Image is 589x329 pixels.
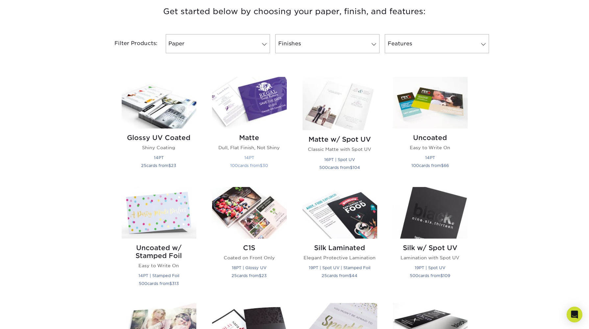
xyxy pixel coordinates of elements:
span: 23 [262,273,267,278]
small: cards from [319,165,360,170]
h2: Uncoated [393,134,468,142]
small: 14PT | Stamped Foil [138,273,179,278]
span: 104 [353,165,360,170]
p: Coated on Front Only [212,254,287,261]
h2: Uncoated w/ Stamped Foil [122,244,196,260]
img: Matte Postcards [212,77,287,129]
a: Features [385,34,489,53]
span: $ [169,281,172,286]
small: cards from [411,163,449,168]
small: 16PT | Spot UV [325,157,355,162]
h2: Matte w/ Spot UV [303,135,377,143]
a: Matte w/ Spot UV Postcards Matte w/ Spot UV Classic Matte with Spot UV 16PT | Spot UV 500cards fr... [303,77,377,179]
span: 25 [141,163,147,168]
span: 100 [411,163,419,168]
a: C1S Postcards C1S Coated on Front Only 18PT | Glossy UV 25cards from$23 [212,187,287,295]
a: Finishes [275,34,380,53]
span: 500 [319,165,328,170]
a: Silk w/ Spot UV Postcards Silk w/ Spot UV Lamination with Spot UV 19PT | Spot UV 500cards from$109 [393,187,468,295]
span: 25 [322,273,327,278]
h2: Matte [212,134,287,142]
small: 18PT | Glossy UV [232,265,267,270]
span: $ [441,163,444,168]
small: 14PT [244,155,254,160]
small: cards from [141,163,177,168]
h2: Glossy UV Coated [122,134,196,142]
div: Open Intercom Messenger [567,307,582,322]
img: Silk Laminated Postcards [303,187,377,239]
span: 23 [171,163,177,168]
a: Matte Postcards Matte Dull, Flat Finish, Not Shiny 14PT 100cards from$30 [212,77,287,179]
img: Uncoated w/ Stamped Foil Postcards [122,187,196,239]
span: 500 [410,273,419,278]
span: $ [260,163,263,168]
span: $ [349,273,352,278]
span: 109 [443,273,451,278]
span: 313 [172,281,179,286]
span: 66 [444,163,449,168]
p: Easy to Write On [393,144,468,151]
small: cards from [322,273,358,278]
small: 14PT [154,155,164,160]
small: 19PT | Spot UV | Stamped Foil [309,265,371,270]
p: Dull, Flat Finish, Not Shiny [212,144,287,151]
p: Easy to Write On [122,262,196,269]
small: cards from [231,163,268,168]
h2: C1S [212,244,287,252]
h2: Silk Laminated [303,244,377,252]
p: Elegant Protective Lamination [303,254,377,261]
span: $ [441,273,443,278]
small: 19PT | Spot UV [415,265,446,270]
img: Silk w/ Spot UV Postcards [393,187,468,239]
span: $ [350,165,353,170]
a: Silk Laminated Postcards Silk Laminated Elegant Protective Lamination 19PT | Spot UV | Stamped Fo... [303,187,377,295]
img: Matte w/ Spot UV Postcards [303,77,377,130]
a: Glossy UV Coated Postcards Glossy UV Coated Shiny Coating 14PT 25cards from$23 [122,77,196,179]
span: $ [259,273,262,278]
span: $ [169,163,171,168]
span: 44 [352,273,358,278]
img: Glossy UV Coated Postcards [122,77,196,129]
small: cards from [410,273,451,278]
a: Uncoated Postcards Uncoated Easy to Write On 14PT 100cards from$66 [393,77,468,179]
h2: Silk w/ Spot UV [393,244,468,252]
small: cards from [232,273,267,278]
span: 500 [139,281,147,286]
img: Uncoated Postcards [393,77,468,129]
small: cards from [139,281,179,286]
a: Paper [166,34,270,53]
p: Shiny Coating [122,144,196,151]
a: Uncoated w/ Stamped Foil Postcards Uncoated w/ Stamped Foil Easy to Write On 14PT | Stamped Foil ... [122,187,196,295]
p: Classic Matte with Spot UV [303,146,377,153]
div: Filter Products: [97,34,163,53]
img: C1S Postcards [212,187,287,239]
span: 25 [232,273,237,278]
span: 100 [231,163,238,168]
small: 14PT [425,155,435,160]
p: Lamination with Spot UV [393,254,468,261]
span: 30 [263,163,268,168]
